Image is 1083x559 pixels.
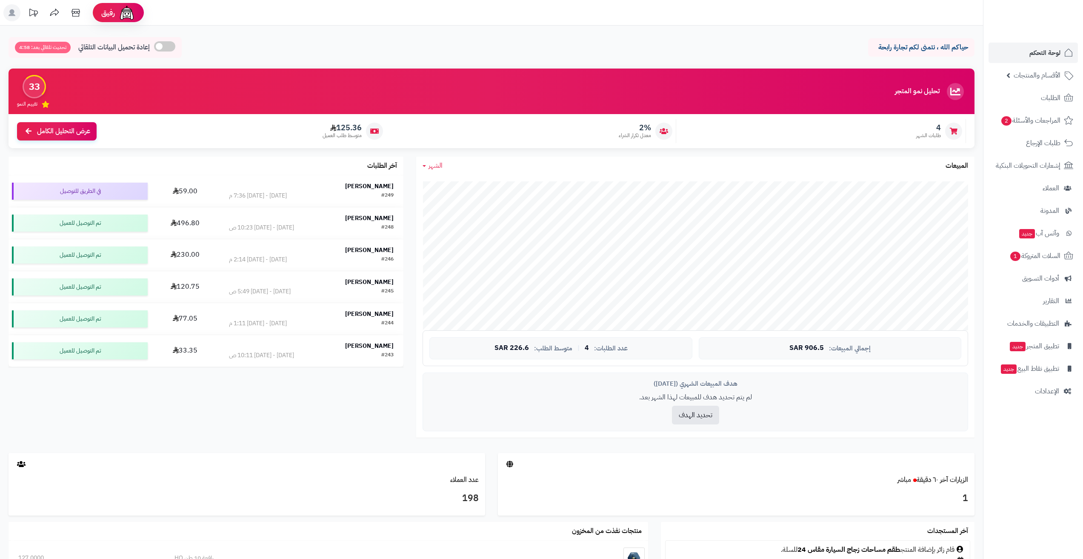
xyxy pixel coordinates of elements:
h3: آخر المستجدات [927,527,968,535]
a: الإعدادات [989,381,1078,401]
div: تم التوصيل للعميل [12,310,148,327]
span: جديد [1001,364,1017,374]
div: #249 [381,192,394,200]
span: إعادة تحميل البيانات التلقائي [78,43,150,52]
a: السلات المتروكة1 [989,246,1078,266]
p: حياكم الله ، نتمنى لكم تجارة رابحة [874,43,968,52]
span: إجمالي المبيعات: [829,345,871,352]
td: 496.80 [151,207,219,239]
span: الأقسام والمنتجات [1014,69,1060,81]
h3: آخر الطلبات [367,162,397,170]
strong: [PERSON_NAME] [345,310,394,318]
h3: المبيعات [946,162,968,170]
td: 120.75 [151,271,219,303]
span: عدد الطلبات: [594,345,628,352]
strong: [PERSON_NAME] [345,278,394,287]
div: في الطريق للتوصيل [12,183,148,200]
span: 2 [1001,116,1012,126]
span: التقارير [1043,295,1059,307]
span: 226.6 SAR [494,344,529,352]
small: مباشر [897,475,911,485]
a: العملاء [989,178,1078,198]
div: [DATE] - [DATE] 10:23 ص [229,224,294,232]
a: التقارير [989,291,1078,311]
a: وآتس آبجديد [989,223,1078,244]
p: لم يتم تحديد هدف للمبيعات لهذا الشهر بعد. [429,393,961,402]
a: الطلبات [989,88,1078,108]
a: الشهر [423,161,443,171]
div: #248 [381,224,394,232]
span: الشهر [429,161,443,171]
a: الزيارات آخر ٦٠ دقيقةمباشر [897,475,968,485]
div: تم التوصيل للعميل [12,278,148,295]
div: [DATE] - [DATE] 10:11 ص [229,351,294,360]
a: أدوات التسويق [989,268,1078,289]
span: متوسط الطلب: [534,345,572,352]
span: جديد [1010,342,1026,351]
h3: تحليل نمو المتجر [895,88,940,95]
span: المدونة [1040,205,1059,217]
img: ai-face.png [118,4,135,21]
span: | [577,345,580,351]
a: إشعارات التحويلات البنكية [989,155,1078,176]
h3: 1 [504,491,968,506]
div: [DATE] - [DATE] 2:14 م [229,255,287,264]
a: لوحة التحكم [989,43,1078,63]
span: معدل تكرار الشراء [619,132,651,139]
span: أدوات التسويق [1022,272,1059,284]
span: المراجعات والأسئلة [1000,115,1060,126]
a: عرض التحليل الكامل [17,122,97,140]
strong: [PERSON_NAME] [345,246,394,255]
div: هدف المبيعات الشهري ([DATE]) [429,379,961,388]
div: تم التوصيل للعميل [12,215,148,232]
span: تقييم النمو [17,100,37,108]
td: 77.05 [151,303,219,335]
span: تحديث تلقائي بعد: 4:58 [15,42,71,53]
span: السلات المتروكة [1009,250,1060,262]
a: تطبيق المتجرجديد [989,336,1078,356]
div: #246 [381,255,394,264]
span: جديد [1019,229,1035,238]
td: 230.00 [151,239,219,271]
span: 906.5 SAR [789,344,824,352]
span: التطبيقات والخدمات [1007,318,1059,330]
strong: [PERSON_NAME] [345,341,394,350]
button: تحديد الهدف [672,406,719,424]
div: [DATE] - [DATE] 1:11 م [229,319,287,328]
a: طلبات الإرجاع [989,133,1078,153]
span: رفيق [101,8,115,18]
a: عدد العملاء [450,475,479,485]
a: طقم مساحات زجاج السيارة مقاس 24 [797,545,900,555]
a: تطبيق نقاط البيعجديد [989,358,1078,379]
span: العملاء [1043,182,1059,194]
div: قام زائر بإضافة المنتج للسلة. [670,545,966,555]
h3: 198 [15,491,479,506]
span: الإعدادات [1035,385,1059,397]
span: تطبيق نقاط البيع [1000,363,1059,375]
strong: [PERSON_NAME] [345,214,394,223]
td: 59.00 [151,175,219,207]
a: المدونة [989,201,1078,221]
span: وآتس آب [1018,227,1059,239]
div: [DATE] - [DATE] 5:49 ص [229,287,291,296]
strong: [PERSON_NAME] [345,182,394,191]
div: #243 [381,351,394,360]
span: 2% [619,123,651,132]
div: #245 [381,287,394,296]
span: متوسط طلب العميل [323,132,362,139]
a: تحديثات المنصة [23,4,44,23]
span: طلبات الشهر [916,132,941,139]
div: تم التوصيل للعميل [12,247,148,264]
span: لوحة التحكم [1029,47,1060,59]
span: عرض التحليل الكامل [37,126,90,136]
td: 33.35 [151,335,219,367]
span: إشعارات التحويلات البنكية [996,160,1060,172]
a: المراجعات والأسئلة2 [989,110,1078,131]
span: تطبيق المتجر [1009,340,1059,352]
h3: منتجات نفذت من المخزون [572,527,642,535]
span: 4 [585,344,589,352]
span: 125.36 [323,123,362,132]
div: تم التوصيل للعميل [12,342,148,359]
a: التطبيقات والخدمات [989,313,1078,334]
span: 1 [1010,252,1020,261]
